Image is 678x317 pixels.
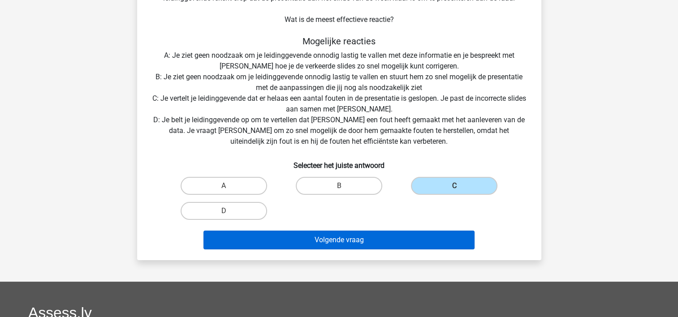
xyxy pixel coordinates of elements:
[151,36,527,47] h5: Mogelijke reacties
[411,177,497,195] label: C
[151,154,527,170] h6: Selecteer het juiste antwoord
[203,231,475,249] button: Volgende vraag
[181,202,267,220] label: D
[296,177,382,195] label: B
[181,177,267,195] label: A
